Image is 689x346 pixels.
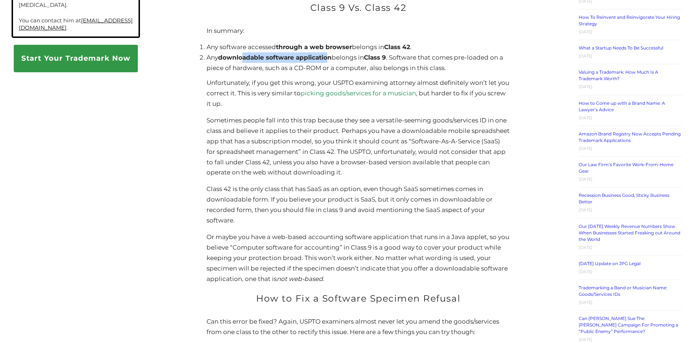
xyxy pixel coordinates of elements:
[384,43,410,51] strong: Class 42
[579,53,592,59] time: [DATE]
[579,177,592,182] time: [DATE]
[579,316,678,334] a: Can [PERSON_NAME] Sue The [PERSON_NAME] Campaign For Promoting a “Public Enemy” Performance?
[207,26,510,36] p: In summary:
[579,115,592,120] time: [DATE]
[301,90,416,97] a: picking goods/services for a musician
[579,29,592,34] time: [DATE]
[579,14,680,26] a: How To Reinvent and Reinvigorate Your Hiring Strategy
[579,269,592,274] time: [DATE]
[579,224,680,242] a: Our [DATE] Weekly Revenue Numbers Show When Businesses Started Freaking out Around the World
[207,115,510,178] p: Sometimes people fall into this trap because they see a versatile-seeming goods/services ID in on...
[579,245,592,250] time: [DATE]
[364,54,386,61] strong: Class 9
[19,17,133,31] p: You can contact him at .
[207,78,510,109] p: Unfortunately, if you get this wrong, your USPTO examining attorney almost definitely won’t let y...
[207,232,510,284] p: Or maybe you have a web-based accounting software application that runs in a Java applet, so you ...
[579,100,665,112] a: How to Come up with a Brand Name: A Lawyer’s Advice
[207,42,510,52] li: Any software accessed belongs in .
[276,43,352,51] strong: through a web browser
[207,290,510,307] h2: How to Fix a Software Specimen Refusal
[19,17,133,31] a: [EMAIL_ADDRESS][DOMAIN_NAME]
[579,300,592,305] time: [DATE]
[207,52,510,73] li: Any belongs in . Software that comes pre-loaded on a piece of hardware, such as a CD-ROM or a com...
[277,275,323,282] em: not web-based
[207,184,510,226] p: Class 42 is the only class that has SaaS as an option, even though SaaS sometimes comes in downlo...
[579,131,681,143] a: Amazon Brand Registry Now Accepts Pending Trademark Applications
[579,45,663,51] a: What a Startup Needs To Be Successful
[579,84,592,89] time: [DATE]
[579,193,669,204] a: Recession Business Good, Sticky Business Better
[579,337,592,342] time: [DATE]
[579,285,667,297] a: Trademarking a Band or Musician Name: Goods/Services IDs
[579,162,673,174] a: Our Law Firm’s Favorite Work-From-Home Gear
[579,146,592,151] time: [DATE]
[579,69,658,81] a: Valuing a Trademark: How Much Is A Trademark Worth?
[14,45,138,72] a: Start Your Trademark Now
[218,54,332,61] strong: downloadable software application
[579,207,592,212] time: [DATE]
[579,261,641,266] a: [DATE] Update on JPG Legal
[207,316,510,337] p: Can this error be fixed? Again, USPTO examiners almost never let you amend the goods/services fro...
